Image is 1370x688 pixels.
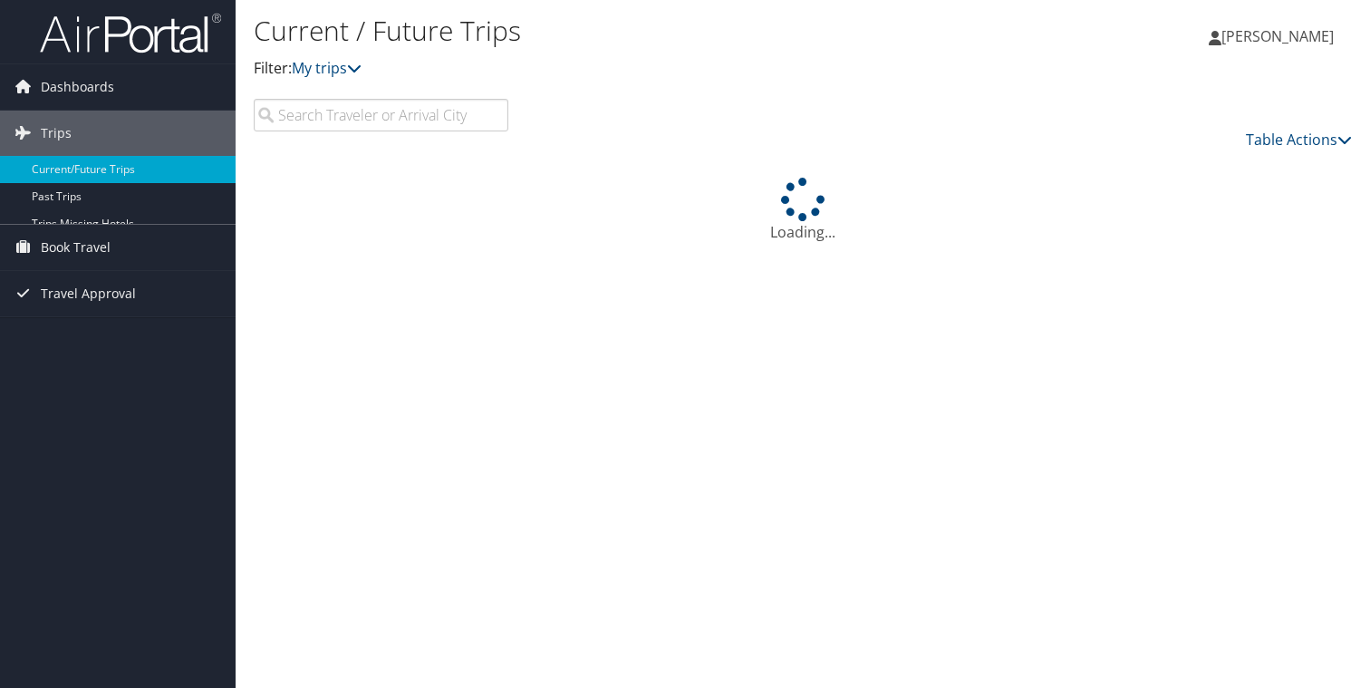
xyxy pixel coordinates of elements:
[1209,9,1352,63] a: [PERSON_NAME]
[41,64,114,110] span: Dashboards
[41,111,72,156] span: Trips
[1221,26,1334,46] span: [PERSON_NAME]
[254,12,986,50] h1: Current / Future Trips
[292,58,362,78] a: My trips
[1246,130,1352,150] a: Table Actions
[41,271,136,316] span: Travel Approval
[254,99,508,131] input: Search Traveler or Arrival City
[254,178,1352,243] div: Loading...
[254,57,986,81] p: Filter:
[41,225,111,270] span: Book Travel
[40,12,221,54] img: airportal-logo.png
